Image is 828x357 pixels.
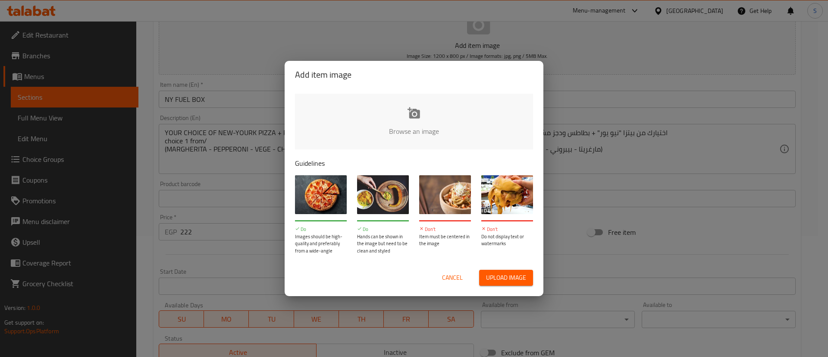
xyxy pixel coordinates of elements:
[481,175,533,214] img: guide-img-4@3x.jpg
[295,175,347,214] img: guide-img-1@3x.jpg
[419,175,471,214] img: guide-img-3@3x.jpg
[442,272,463,283] span: Cancel
[481,233,533,247] p: Do not display text or watermarks
[295,68,533,82] h2: Add item image
[486,272,526,283] span: Upload image
[419,233,471,247] p: Item must be centered in the image
[481,226,533,233] p: Don't
[357,175,409,214] img: guide-img-2@3x.jpg
[295,226,347,233] p: Do
[419,226,471,233] p: Don't
[357,233,409,255] p: Hands can be shown in the image but need to be clean and styled
[479,270,533,286] button: Upload image
[295,233,347,255] p: Images should be high-quality and preferably from a wide-angle
[295,158,533,168] p: Guidelines
[357,226,409,233] p: Do
[439,270,466,286] button: Cancel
